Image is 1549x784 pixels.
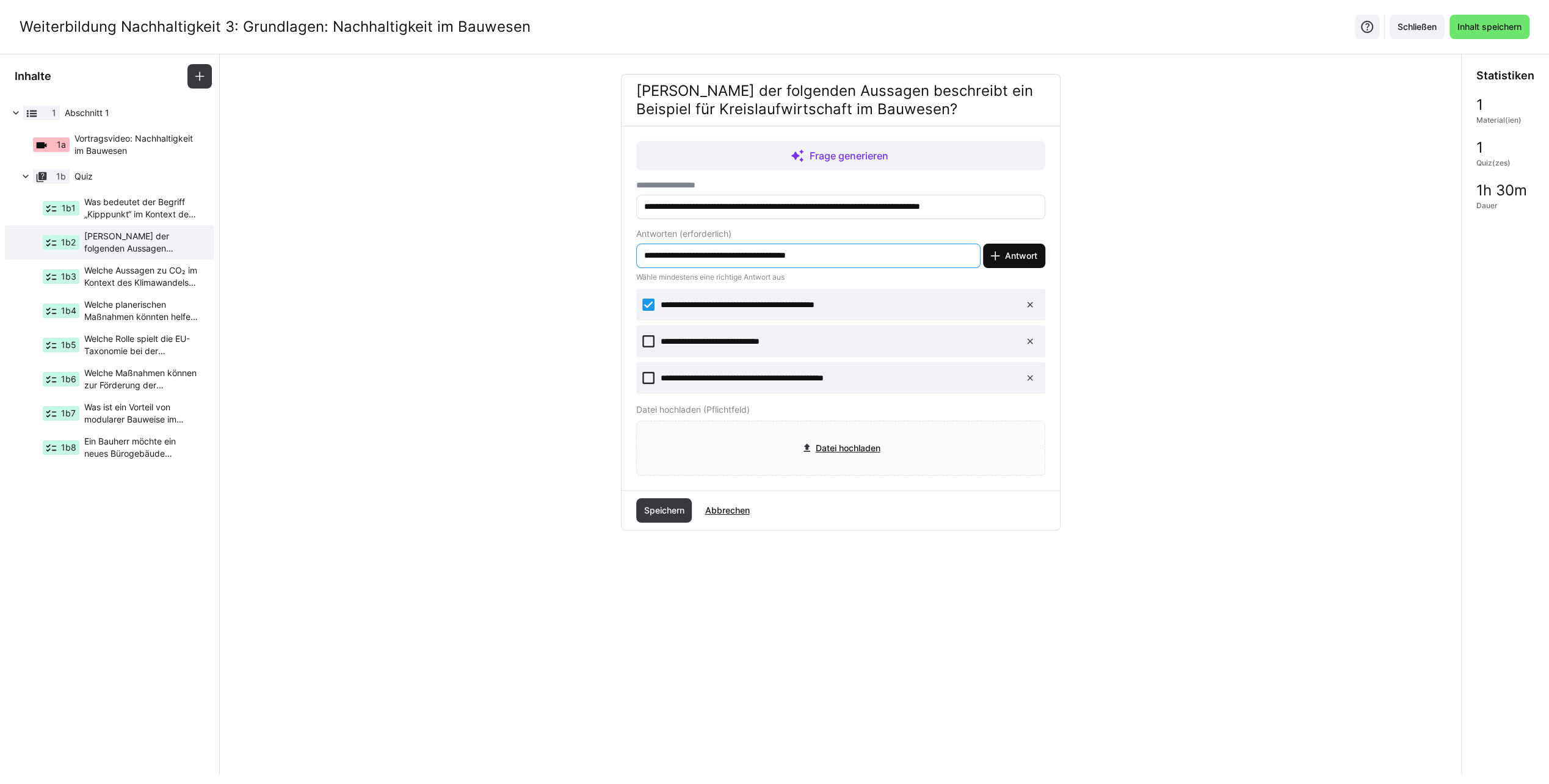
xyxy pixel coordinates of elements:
[1476,115,1522,125] span: Material(ien)
[61,270,76,283] span: 1b3
[84,196,198,220] span: Was bedeutet der Begriff „Kipppunkt“ im Kontext des Klimawandels?
[636,404,1045,416] p: Datei hochladen (Pflichtfeld)
[703,504,751,517] span: Abbrechen
[15,70,51,83] h3: Inhalte
[1476,140,1483,156] span: 1
[807,148,891,163] span: Frage generieren
[636,498,692,523] button: Speichern
[74,170,198,183] span: Quiz
[1476,97,1483,113] span: 1
[697,498,757,523] button: Abbrechen
[61,339,76,351] span: 1b5
[1456,21,1523,33] span: Inhalt speichern
[622,74,1060,126] h2: [PERSON_NAME] der folgenden Aussagen beschreibt ein Beispiel für Kreislaufwirtschaft im Bauwesen?
[636,273,1045,281] div: Wähle mindestens eine richtige Antwort aus
[84,367,198,391] span: Welche Maßnahmen können zur Förderung der Biodiversität auf Baugrundstücken beitragen?
[1396,21,1438,33] span: Schließen
[61,373,76,385] span: 1b6
[74,132,198,157] span: Vortragsvideo: Nachhaltigkeit im Bauwesen
[65,107,198,119] span: Abschnitt 1
[1476,201,1498,211] span: Dauer
[1449,15,1529,39] button: Inhalt speichern
[84,333,198,357] span: Welche Rolle spielt die EU-Taxonomie bei der Finanzierung von Bauprojekten?
[1476,69,1534,82] h3: Statistiken
[61,407,76,419] span: 1b7
[983,244,1045,268] button: Antwort
[84,264,198,289] span: Welche Aussagen zu CO₂ im Kontext des Klimawandels sind korrekt?
[84,401,198,426] span: Was ist ein Vorteil von modularer Bauweise im Sinne der Kreislaufwirtschaft?
[84,299,198,323] span: Welche planerischen Maßnahmen könnten helfen, ein Gebäude an den Klimawandel anzupassen?
[84,230,198,255] span: [PERSON_NAME] der folgenden Aussagen beschreibt ein Beispiel für Kreislaufwirtschaft im Bauwesen?
[56,170,66,183] span: 1b
[61,441,76,454] span: 1b8
[1003,250,1039,262] span: Antwort
[636,141,1045,170] button: Frage generieren
[636,229,1045,239] div: Antworten (erforderlich)
[52,107,56,119] span: 1
[1390,15,1445,39] button: Schließen
[20,18,531,36] div: Weiterbildung Nachhaltigkeit 3: Grundlagen: Nachhaltigkeit im Bauwesen
[1476,158,1511,168] span: Quiz(zes)
[642,504,686,517] span: Speichern
[84,435,198,460] span: Ein Bauherr möchte ein neues Bürogebäude errichten. Welche Argumente aus dem Vortrag könntest du ...
[61,305,76,317] span: 1b4
[1476,183,1527,198] span: 1h 30m
[57,139,66,151] span: 1a
[62,202,76,214] span: 1b1
[61,236,76,249] span: 1b2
